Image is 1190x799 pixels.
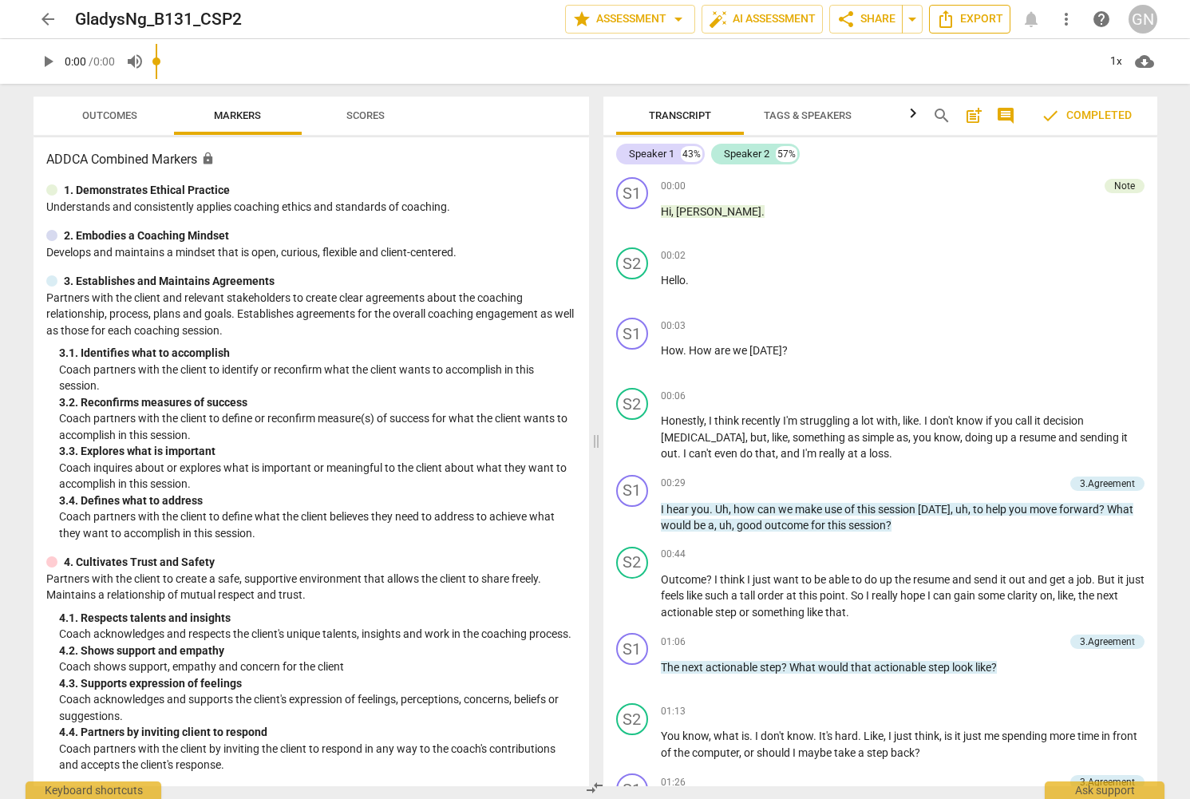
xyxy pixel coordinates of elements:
[869,447,889,460] span: loss
[709,10,816,29] span: AI Assessment
[683,447,689,460] span: I
[952,661,975,674] span: look
[878,503,918,516] span: session
[676,205,761,218] span: [PERSON_NAME]
[732,519,737,532] span: ,
[1050,730,1077,742] span: more
[852,573,864,586] span: to
[1080,431,1121,444] span: sending
[661,589,686,602] span: feels
[661,519,694,532] span: would
[760,661,781,674] span: step
[59,443,576,460] div: 3. 3. Explores what is important
[661,319,686,333] span: 00:03
[900,589,927,602] span: hope
[755,447,776,460] span: that
[991,661,997,674] span: ?
[46,290,576,339] p: Partners with the client and relevant stakeholders to create clear agreements about the coaching ...
[59,610,576,627] div: 4. 1. Respects talents and insights
[709,414,714,427] span: I
[934,431,960,444] span: know
[661,431,745,444] span: [MEDICAL_DATA]
[661,274,686,287] span: Hello
[714,573,720,586] span: I
[714,730,741,742] span: what
[682,730,709,742] span: know
[884,730,888,742] span: ,
[965,431,995,444] span: doing
[902,5,923,34] button: Sharing summary
[755,730,761,742] span: I
[59,394,576,411] div: 3. 2. Reconfirms measures of success
[963,730,984,742] span: just
[836,10,895,29] span: Share
[59,675,576,692] div: 4. 3. Supports expression of feelings
[1107,503,1133,516] span: What
[761,730,787,742] span: don't
[844,503,857,516] span: of
[616,475,648,507] div: Change speaker
[714,519,719,532] span: ,
[686,274,689,287] span: .
[829,5,903,34] button: Share
[38,52,57,71] span: play_arrow
[975,661,991,674] span: like
[765,519,811,532] span: outcome
[894,730,915,742] span: just
[936,10,1003,29] span: Export
[818,661,851,674] span: would
[704,414,709,427] span: ,
[125,52,144,71] span: volume_up
[1121,431,1128,444] span: it
[1053,589,1058,602] span: ,
[616,388,648,420] div: Change speaker
[919,414,924,427] span: .
[825,606,846,619] span: that
[661,477,686,490] span: 00:29
[1050,573,1068,586] span: get
[964,106,983,125] span: post_add
[835,730,858,742] span: hard
[661,730,682,742] span: You
[666,503,691,516] span: hear
[1129,5,1157,34] button: GN
[1009,503,1030,516] span: you
[932,106,951,125] span: search
[1078,589,1097,602] span: the
[214,109,261,121] span: Markers
[1092,10,1111,29] span: help
[888,730,894,742] span: I
[781,661,789,674] span: ?
[802,447,819,460] span: I'm
[1092,573,1097,586] span: .
[1080,635,1135,649] div: 3.Agreement
[1028,573,1050,586] span: and
[65,55,86,68] span: 0:00
[702,5,823,34] button: AI Assessment
[733,344,749,357] span: we
[629,146,674,162] div: Speaker 1
[708,519,714,532] span: a
[952,573,974,586] span: and
[740,447,755,460] span: do
[75,10,242,30] h2: GladysNg_B131_CSP2
[819,730,835,742] span: It's
[616,177,648,209] div: Change speaker
[733,503,757,516] span: how
[786,589,799,602] span: at
[776,447,781,460] span: ,
[64,227,229,244] p: 2. Embodies a Coaching Mindset
[824,503,844,516] span: use
[669,10,688,29] span: arrow_drop_down
[757,503,778,516] span: can
[1002,730,1050,742] span: spending
[1041,106,1132,125] span: Completed
[984,730,1002,742] span: me
[616,318,648,350] div: Change speaker
[961,103,986,129] button: Add summary
[1073,589,1078,602] span: ,
[59,460,576,492] p: Coach inquires about or explores what is important or meaningful to the client about what they wa...
[858,730,864,742] span: .
[1009,573,1028,586] span: out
